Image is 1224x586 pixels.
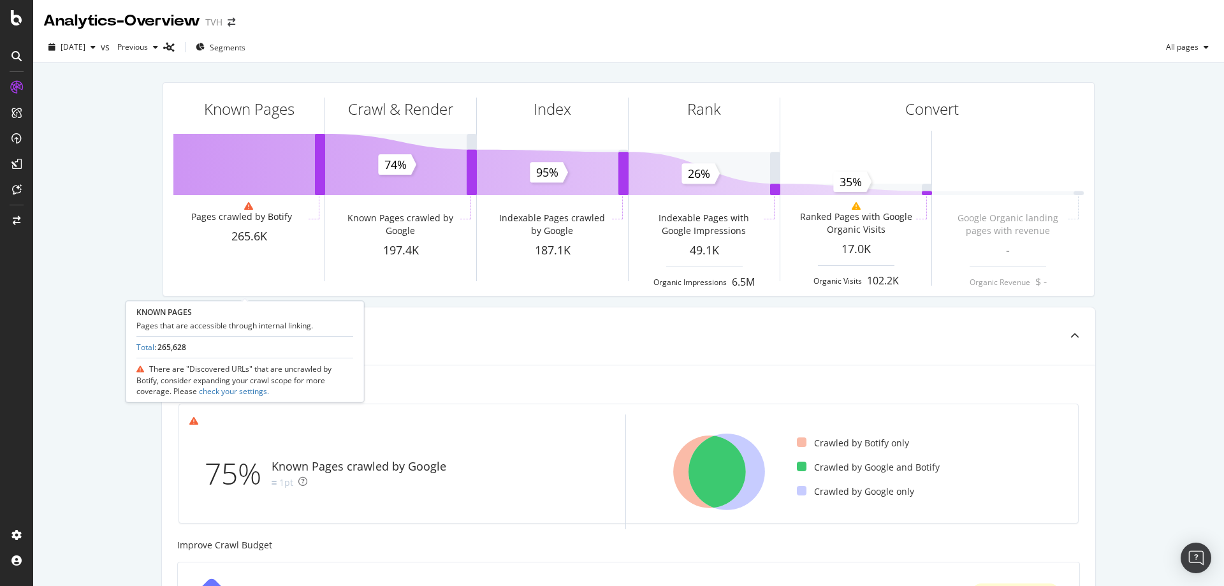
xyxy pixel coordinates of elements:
div: Organic Impressions [653,277,727,288]
span: There are "Discovered URLs" that are uncrawled by Botify, consider expanding your crawl scope for... [136,363,331,396]
div: 265.6K [173,228,324,245]
div: Pages crawled by Botify [191,210,292,223]
button: [DATE] [43,37,101,57]
div: Rank [687,98,721,120]
div: Analytics - Overview [43,10,200,32]
div: Crawled by Google and Botify [797,461,940,474]
div: : [136,342,186,353]
div: TVH [205,16,222,29]
div: 6.5M [732,275,755,289]
div: 197.4K [325,242,476,259]
span: Segments [210,42,245,53]
div: KNOWN PAGES [136,307,353,318]
div: Known Pages crawled by Google [272,458,446,475]
div: Crawl & Render [348,98,453,120]
button: All pages [1161,37,1214,57]
div: Pages that are accessible through internal linking. [136,320,353,331]
div: Crawled by Google only [797,485,914,498]
a: Total [136,342,154,353]
div: Index [534,98,571,120]
div: Improve Crawl Budget [177,539,1080,552]
div: Indexable Pages with Google Impressions [646,212,761,237]
div: Known Pages [204,98,295,120]
div: Known Pages crawled by Google [343,212,457,237]
img: Equal [272,481,277,485]
span: 265,628 [157,342,186,353]
div: 187.1K [477,242,628,259]
div: 75% [205,453,272,495]
div: 49.1K [629,242,780,259]
div: arrow-right-arrow-left [228,18,235,27]
button: Previous [112,37,163,57]
div: Open Intercom Messenger [1181,543,1211,573]
button: Segments [191,37,251,57]
div: Indexable Pages crawled by Google [495,212,609,237]
div: 1pt [279,476,293,489]
div: Crawled by Botify only [797,437,909,450]
span: All pages [1161,41,1198,52]
span: vs [101,41,112,54]
span: 2025 Aug. 5th [61,41,85,52]
span: Previous [112,41,148,52]
a: check your settings. [197,386,269,397]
